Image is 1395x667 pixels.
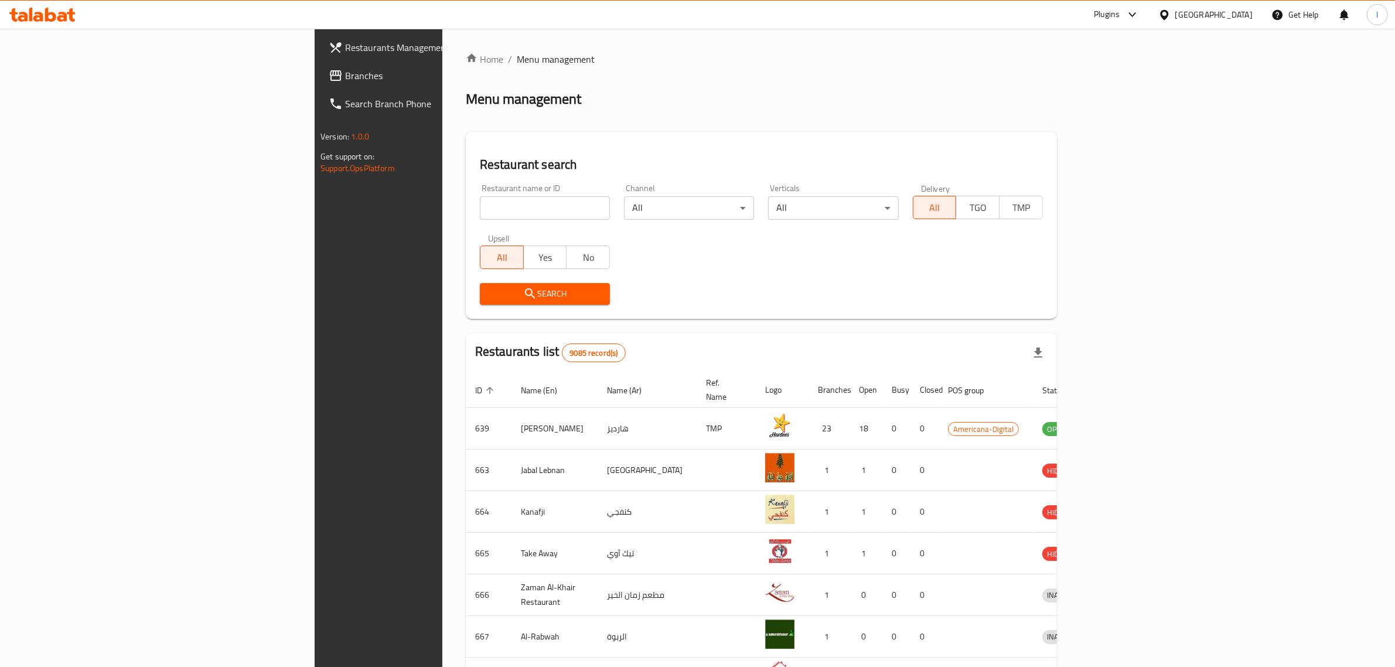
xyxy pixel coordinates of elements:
td: 1 [809,616,850,658]
td: [PERSON_NAME] [511,408,598,450]
td: 23 [809,408,850,450]
td: الربوة [598,616,697,658]
img: Zaman Al-Khair Restaurant [765,578,794,607]
td: 0 [882,616,910,658]
h2: Menu management [466,90,581,108]
td: مطعم زمان الخير [598,574,697,616]
td: TMP [697,408,756,450]
span: 9085 record(s) [562,348,625,359]
td: كنفجي [598,491,697,533]
div: INACTIVE [1042,588,1082,603]
td: 0 [910,533,939,574]
td: Take Away [511,533,598,574]
span: Search Branch Phone [345,97,538,111]
td: 1 [809,574,850,616]
td: 0 [910,616,939,658]
th: Branches [809,372,850,408]
span: TMP [1004,199,1038,216]
span: Americana-Digital [949,423,1018,436]
div: INACTIVE [1042,630,1082,644]
span: Restaurants Management [345,40,538,55]
th: Busy [882,372,910,408]
span: Get support on: [320,149,374,164]
td: 1 [850,533,882,574]
span: POS group [948,383,999,397]
span: Search [489,287,601,301]
td: تيك آوي [598,533,697,574]
h2: Restaurants list [475,343,626,362]
span: Name (Ar) [607,383,657,397]
span: INACTIVE [1042,630,1082,644]
td: [GEOGRAPHIC_DATA] [598,450,697,491]
label: Upsell [488,234,510,242]
a: Support.OpsPlatform [320,161,395,176]
span: Branches [345,69,538,83]
button: Yes [523,246,567,269]
input: Search for restaurant name or ID.. [480,196,610,220]
td: 0 [910,450,939,491]
span: Yes [528,249,562,266]
a: Branches [319,62,548,90]
nav: breadcrumb [466,52,1057,66]
button: All [480,246,524,269]
td: هارديز [598,408,697,450]
td: 1 [850,450,882,491]
span: ID [475,383,497,397]
div: HIDDEN [1042,464,1077,478]
span: Status [1042,383,1080,397]
button: TMP [999,196,1043,219]
a: Search Branch Phone [319,90,548,118]
div: All [768,196,898,220]
th: Open [850,372,882,408]
span: All [918,199,952,216]
div: [GEOGRAPHIC_DATA] [1175,8,1253,21]
td: 0 [850,574,882,616]
span: All [485,249,519,266]
td: 0 [882,533,910,574]
td: 1 [809,450,850,491]
th: Logo [756,372,809,408]
td: 0 [882,408,910,450]
span: Version: [320,129,349,144]
td: Zaman Al-Khair Restaurant [511,574,598,616]
a: Restaurants Management [319,33,548,62]
button: All [913,196,957,219]
span: Menu management [517,52,595,66]
img: Al-Rabwah [765,620,794,649]
img: Jabal Lebnan [765,453,794,482]
td: Al-Rabwah [511,616,598,658]
span: OPEN [1042,423,1071,436]
img: Kanafji [765,495,794,524]
div: Total records count [562,343,625,362]
span: TGO [961,199,995,216]
td: 0 [910,491,939,533]
td: 1 [809,533,850,574]
td: 0 [882,574,910,616]
span: HIDDEN [1042,464,1077,478]
td: 1 [850,491,882,533]
div: All [624,196,754,220]
img: Take Away [765,536,794,566]
td: 18 [850,408,882,450]
button: TGO [956,196,1000,219]
span: HIDDEN [1042,506,1077,519]
td: Jabal Lebnan [511,450,598,491]
div: HIDDEN [1042,505,1077,519]
img: Hardee's [765,411,794,441]
button: Search [480,283,610,305]
td: Kanafji [511,491,598,533]
td: 1 [809,491,850,533]
div: Plugins [1094,8,1120,22]
h2: Restaurant search [480,156,1043,173]
label: Delivery [921,184,950,192]
td: 0 [850,616,882,658]
span: Name (En) [521,383,572,397]
span: 1.0.0 [351,129,369,144]
span: Ref. Name [706,376,742,404]
span: I [1376,8,1378,21]
th: Closed [910,372,939,408]
td: 0 [882,450,910,491]
span: HIDDEN [1042,547,1077,561]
